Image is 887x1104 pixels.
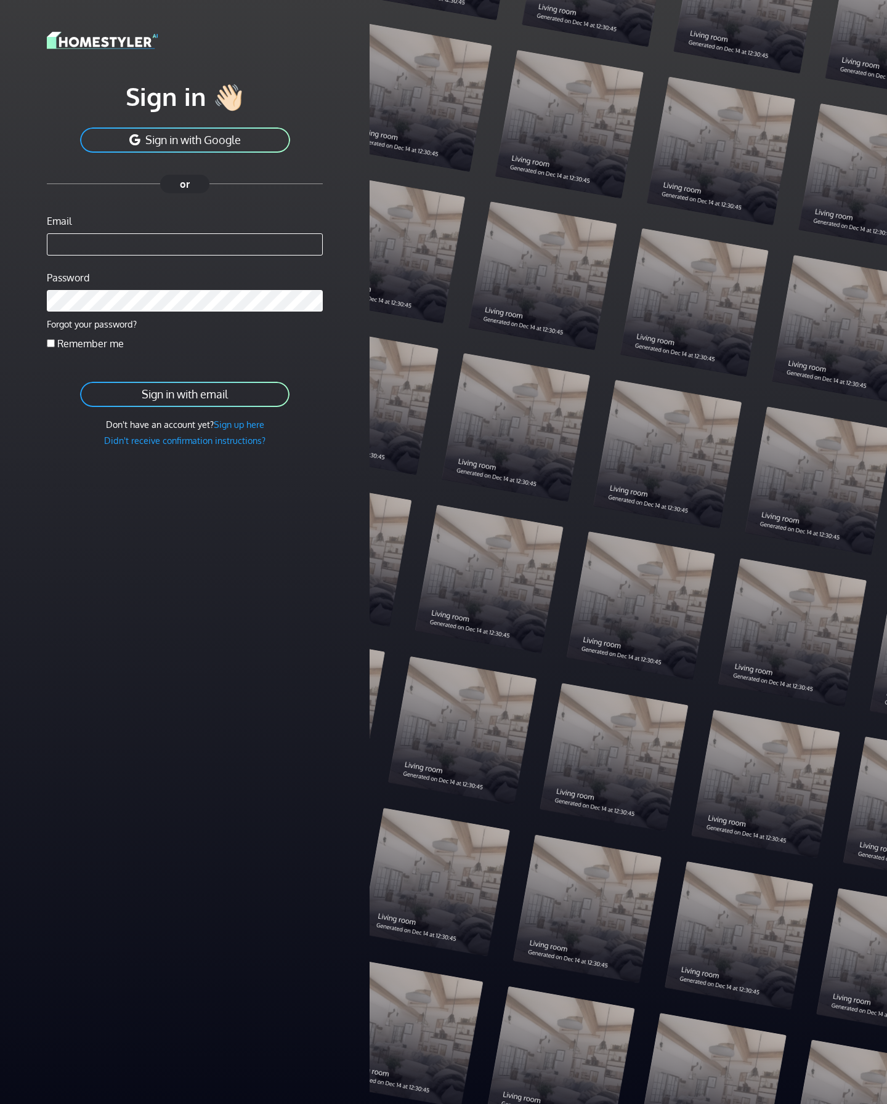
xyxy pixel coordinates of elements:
a: Sign up here [214,419,264,430]
label: Remember me [57,336,124,351]
img: logo-3de290ba35641baa71223ecac5eacb59cb85b4c7fdf211dc9aaecaaee71ea2f8.svg [47,30,158,51]
h1: Sign in 👋🏻 [47,81,323,111]
a: Didn't receive confirmation instructions? [104,435,265,446]
label: Email [47,214,71,228]
a: Forgot your password? [47,318,137,329]
label: Password [47,270,89,285]
button: Sign in with email [79,381,291,408]
button: Sign in with Google [79,126,291,154]
div: Don't have an account yet? [47,418,323,432]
